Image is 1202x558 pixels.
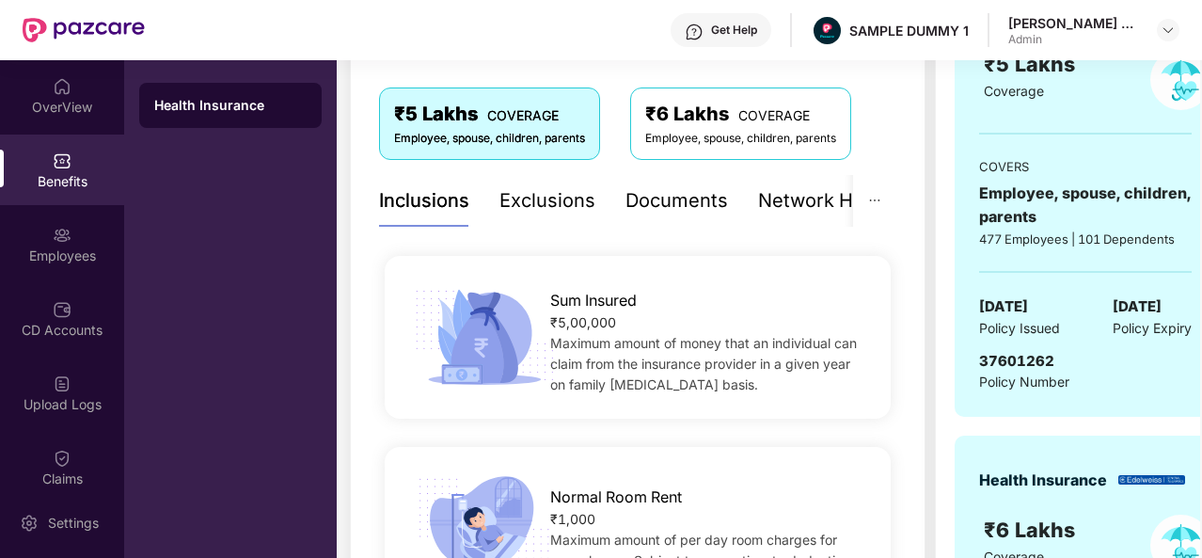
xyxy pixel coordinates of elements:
[53,151,71,170] img: svg+xml;base64,PHN2ZyBpZD0iQmVuZWZpdHMiIHhtbG5zPSJodHRwOi8vd3d3LnczLm9yZy8yMDAwL3N2ZyIgd2lkdGg9Ij...
[20,514,39,533] img: svg+xml;base64,PHN2ZyBpZD0iU2V0dGluZy0yMHgyMCIgeG1sbnM9Imh0dHA6Ly93d3cudzMub3JnLzIwMDAvc3ZnIiB3aW...
[53,226,71,245] img: svg+xml;base64,PHN2ZyBpZD0iRW1wbG95ZWVzIiB4bWxucz0iaHR0cDovL3d3dy53My5vcmcvMjAwMC9zdmciIHdpZHRoPS...
[711,23,757,38] div: Get Help
[499,186,595,215] div: Exclusions
[979,374,1069,390] span: Policy Number
[23,18,145,42] img: New Pazcare Logo
[550,312,867,333] div: ₹5,00,000
[550,289,637,312] span: Sum Insured
[849,22,969,40] div: SAMPLE DUMMY 1
[868,194,881,207] span: ellipsis
[1008,32,1140,47] div: Admin
[394,100,585,129] div: ₹5 Lakhs
[979,230,1192,248] div: 477 Employees | 101 Dependents
[53,300,71,319] img: svg+xml;base64,PHN2ZyBpZD0iQ0RfQWNjb3VudHMiIGRhdGEtbmFtZT0iQ0QgQWNjb3VudHMiIHhtbG5zPSJodHRwOi8vd3...
[814,17,841,44] img: Pazcare_Alternative_logo-01-01.png
[487,107,559,123] span: COVERAGE
[979,157,1192,176] div: COVERS
[979,295,1028,318] span: [DATE]
[42,514,104,533] div: Settings
[758,186,923,215] div: Network Hospitals
[550,335,857,392] span: Maximum amount of money that an individual can claim from the insurance provider in a given year ...
[550,509,867,530] div: ₹1,000
[685,23,704,41] img: svg+xml;base64,PHN2ZyBpZD0iSGVscC0zMngzMiIgeG1sbnM9Imh0dHA6Ly93d3cudzMub3JnLzIwMDAvc3ZnIiB3aWR0aD...
[979,469,1107,492] div: Health Insurance
[53,449,71,468] img: svg+xml;base64,PHN2ZyBpZD0iQ2xhaW0iIHhtbG5zPSJodHRwOi8vd3d3LnczLm9yZy8yMDAwL3N2ZyIgd2lkdGg9IjIwIi...
[984,518,1081,542] span: ₹6 Lakhs
[1008,14,1140,32] div: [PERSON_NAME] K S
[984,83,1044,99] span: Coverage
[1113,318,1192,339] span: Policy Expiry
[379,186,469,215] div: Inclusions
[53,375,71,393] img: svg+xml;base64,PHN2ZyBpZD0iVXBsb2FkX0xvZ3MiIGRhdGEtbmFtZT0iVXBsb2FkIExvZ3MiIHhtbG5zPSJodHRwOi8vd3...
[984,52,1081,76] span: ₹5 Lakhs
[738,107,810,123] span: COVERAGE
[408,284,561,391] img: icon
[645,100,836,129] div: ₹6 Lakhs
[853,175,896,227] button: ellipsis
[979,182,1192,229] div: Employee, spouse, children, parents
[979,318,1060,339] span: Policy Issued
[550,486,682,509] span: Normal Room Rent
[154,96,307,115] div: Health Insurance
[645,130,836,148] div: Employee, spouse, children, parents
[379,38,460,65] span: Covers
[394,130,585,148] div: Employee, spouse, children, parents
[1113,295,1162,318] span: [DATE]
[625,186,728,215] div: Documents
[1118,475,1185,486] img: insurerLogo
[53,77,71,96] img: svg+xml;base64,PHN2ZyBpZD0iSG9tZSIgeG1sbnM9Imh0dHA6Ly93d3cudzMub3JnLzIwMDAvc3ZnIiB3aWR0aD0iMjAiIG...
[1161,23,1176,38] img: svg+xml;base64,PHN2ZyBpZD0iRHJvcGRvd24tMzJ4MzIiIHhtbG5zPSJodHRwOi8vd3d3LnczLm9yZy8yMDAwL3N2ZyIgd2...
[979,352,1054,370] span: 37601262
